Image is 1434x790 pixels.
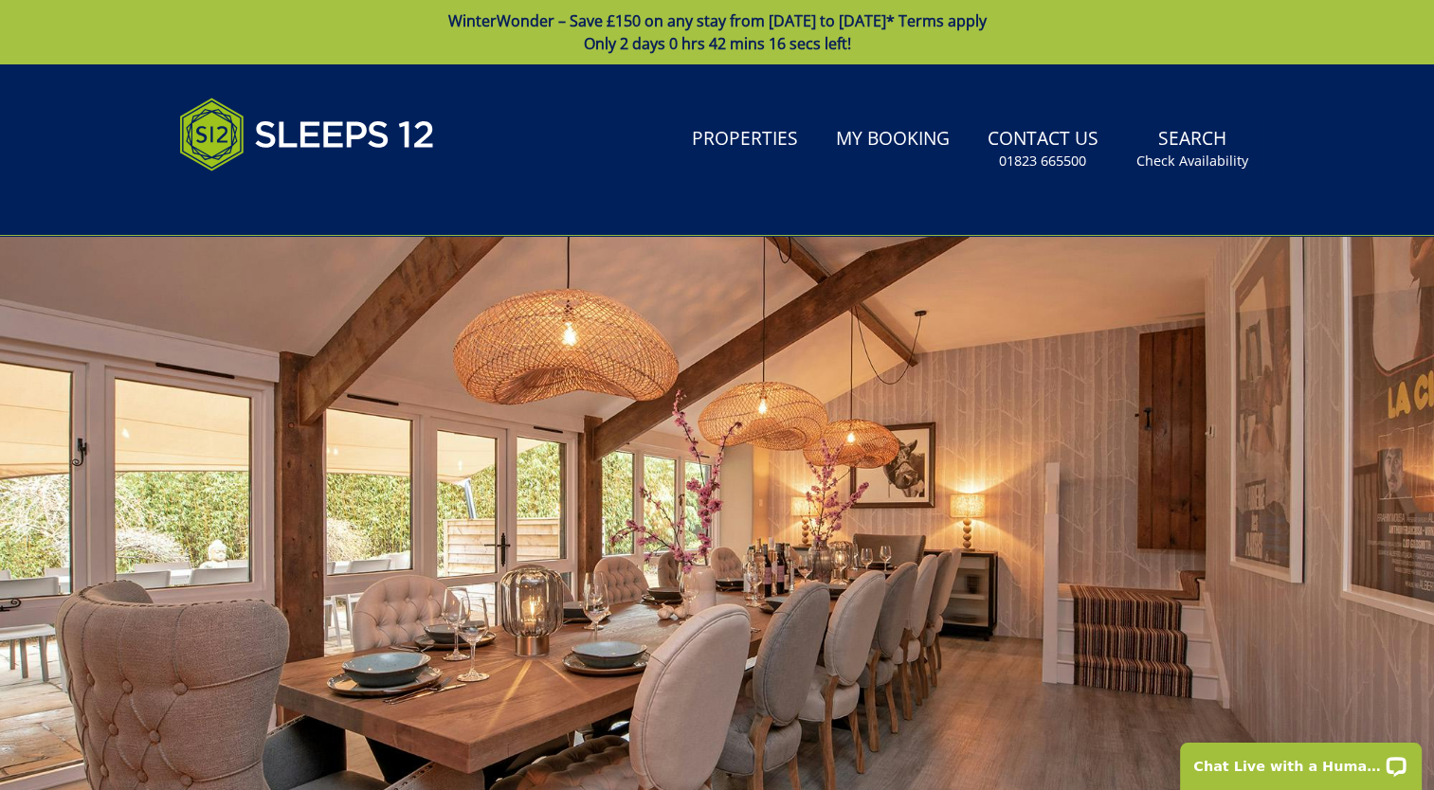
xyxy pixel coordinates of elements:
a: Contact Us01823 665500 [980,118,1106,180]
iframe: LiveChat chat widget [1168,730,1434,790]
a: My Booking [828,118,957,161]
span: Only 2 days 0 hrs 42 mins 16 secs left! [584,33,851,54]
small: 01823 665500 [999,152,1086,171]
iframe: Customer reviews powered by Trustpilot [170,193,369,209]
a: SearchCheck Availability [1129,118,1256,180]
small: Check Availability [1136,152,1248,171]
a: Properties [684,118,806,161]
img: Sleeps 12 [179,87,435,182]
